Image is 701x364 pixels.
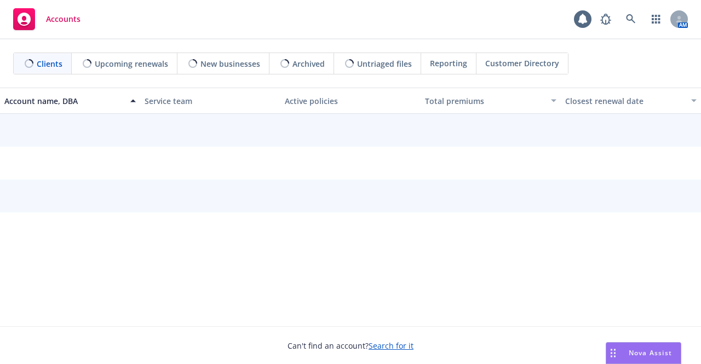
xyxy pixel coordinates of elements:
div: Total premiums [425,95,544,107]
a: Switch app [645,8,667,30]
button: Nova Assist [606,342,681,364]
span: Nova Assist [629,348,672,357]
div: Account name, DBA [4,95,124,107]
div: Active policies [285,95,416,107]
button: Active policies [280,88,421,114]
a: Accounts [9,4,85,34]
span: Can't find an account? [288,340,413,351]
a: Report a Bug [595,8,617,30]
button: Service team [140,88,280,114]
span: Untriaged files [357,58,412,70]
span: Clients [37,58,62,70]
div: Closest renewal date [565,95,685,107]
span: Accounts [46,15,81,24]
span: Reporting [430,57,467,69]
span: Archived [292,58,325,70]
button: Closest renewal date [561,88,701,114]
div: Service team [145,95,276,107]
span: New businesses [200,58,260,70]
button: Total premiums [421,88,561,114]
div: Drag to move [606,343,620,363]
a: Search [620,8,642,30]
span: Customer Directory [485,57,559,69]
span: Upcoming renewals [95,58,168,70]
a: Search for it [369,340,413,351]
